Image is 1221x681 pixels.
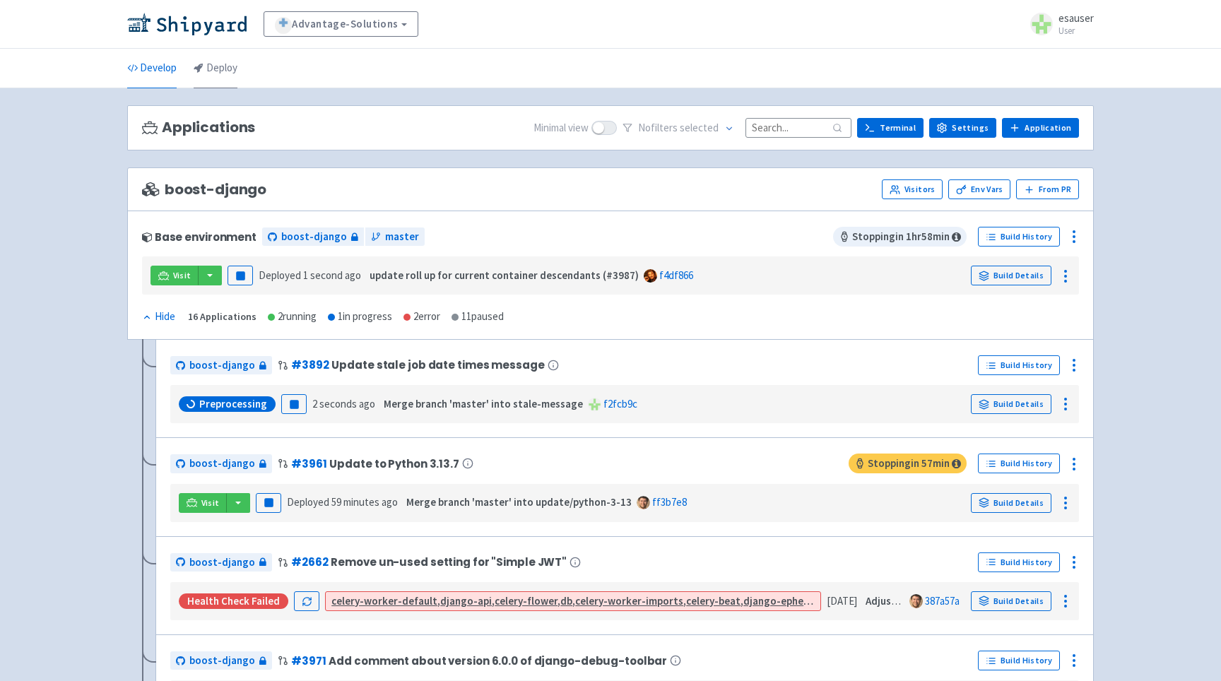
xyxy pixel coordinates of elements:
a: Build History [978,651,1060,670]
div: Hide [142,309,175,325]
a: Build History [978,454,1060,473]
a: esauser User [1022,13,1094,35]
div: Base environment [142,231,256,243]
span: boost-django [189,456,255,472]
span: Stopping in 57 min [849,454,967,473]
strong: update roll up for current container descendants (#3987) [370,268,639,282]
a: f4df866 [659,268,693,282]
a: f2fcb9c [603,397,637,410]
a: boost-django [170,651,272,670]
time: 59 minutes ago [331,495,398,509]
div: 2 error [403,309,440,325]
span: Preprocessing [199,397,267,411]
strong: celery-beat [686,594,741,608]
div: 16 Applications [188,309,256,325]
strong: celery-worker-imports [575,594,683,608]
a: boost-django [170,454,272,473]
a: Build Details [971,591,1051,611]
a: Build History [978,227,1060,247]
a: boost-django [170,356,272,375]
a: master [365,227,425,247]
button: Hide [142,309,177,325]
a: #2662 [291,555,328,569]
a: Build Details [971,493,1051,513]
time: 1 second ago [303,268,361,282]
a: Visit [179,493,227,513]
span: selected [680,121,719,134]
span: boost-django [189,555,255,571]
a: Develop [127,49,177,88]
a: Build History [978,355,1060,375]
a: Application [1002,118,1079,138]
span: No filter s [638,120,719,136]
span: Update to Python 3.13.7 [329,458,459,470]
strong: db [560,594,572,608]
span: boost-django [142,182,266,198]
strong: Adjust comment [866,594,943,608]
span: esauser [1058,11,1094,25]
span: Visit [173,270,191,281]
h3: Applications [142,119,255,136]
a: #3892 [291,357,329,372]
span: master [385,229,419,245]
time: 2 seconds ago [312,397,375,410]
a: 387a57a [925,594,960,608]
div: 11 paused [452,309,504,325]
span: Add comment about version 6.0.0 of django-debug-toolbar [329,655,667,667]
span: Remove un-used setting for "Simple JWT" [331,556,567,568]
img: Shipyard logo [127,13,247,35]
strong: Merge branch 'master' into stale-message [384,397,583,410]
a: Advantage-Solutions [264,11,418,37]
span: boost-django [281,229,347,245]
div: Health check failed [179,593,288,609]
span: Minimal view [533,120,589,136]
a: #3961 [291,456,326,471]
a: Settings [929,118,996,138]
a: Build Details [971,266,1051,285]
span: Stopping in 1 hr 58 min [833,227,967,247]
span: boost-django [189,653,255,669]
a: Deploy [194,49,237,88]
span: Deployed [287,495,398,509]
span: Deployed [259,268,361,282]
input: Search... [745,118,851,137]
a: Terminal [857,118,924,138]
a: Build History [978,552,1060,572]
time: [DATE] [827,594,857,608]
strong: celery-worker-default [331,594,437,608]
a: Env Vars [948,179,1010,199]
strong: django-ephemeral-init [743,594,851,608]
span: Update stale job date times message [331,359,544,371]
strong: Merge branch 'master' into update/python-3-13 [406,495,632,509]
button: Pause [228,266,253,285]
a: Build Details [971,394,1051,414]
button: Pause [281,394,307,414]
button: Pause [256,493,281,513]
a: Visit [151,266,199,285]
a: boost-django [170,553,272,572]
a: celery-worker-default,django-api,celery-flower,db,celery-worker-imports,celery-beat,django-epheme... [331,594,1005,608]
strong: celery-flower [495,594,558,608]
a: #3971 [291,653,326,668]
div: 1 in progress [328,309,392,325]
a: Visitors [882,179,943,199]
a: ff3b7e8 [652,495,687,509]
a: boost-django [262,227,364,247]
div: 2 running [268,309,317,325]
span: boost-django [189,357,255,374]
small: User [1058,26,1094,35]
strong: django-api [440,594,492,608]
button: From PR [1016,179,1079,199]
span: Visit [201,497,220,509]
